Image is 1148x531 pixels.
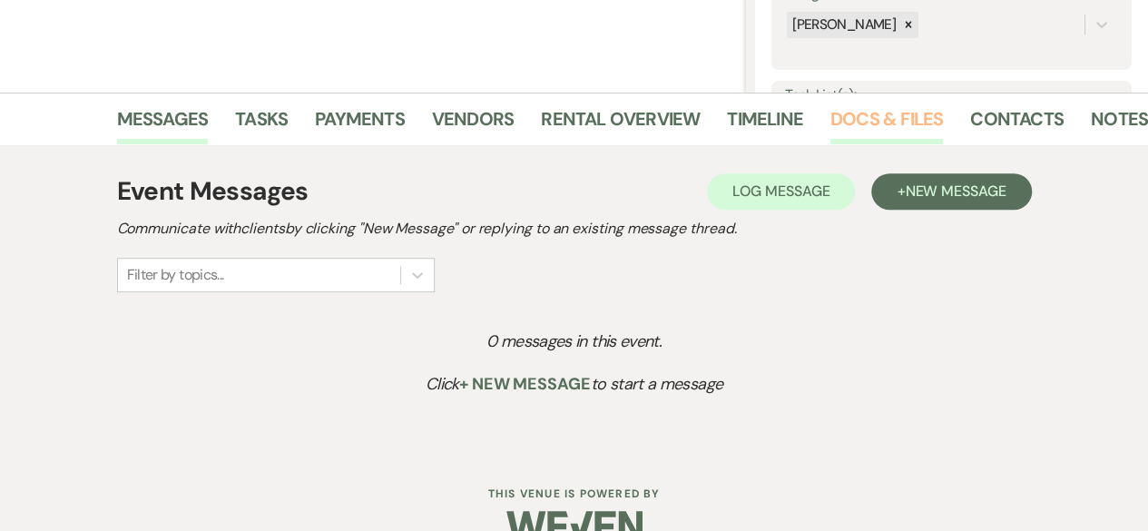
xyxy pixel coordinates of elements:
[1091,104,1148,144] a: Notes
[541,104,700,144] a: Rental Overview
[459,373,591,395] span: + New Message
[315,104,405,144] a: Payments
[153,329,995,355] p: 0 messages in this event.
[117,172,309,211] h1: Event Messages
[830,104,943,144] a: Docs & Files
[905,182,1006,201] span: New Message
[732,182,829,201] span: Log Message
[785,83,1118,109] label: Task List(s):
[117,104,209,144] a: Messages
[117,218,1032,240] h2: Communicate with clients by clicking "New Message" or replying to an existing message thread.
[871,173,1031,210] button: +New Message
[787,12,898,38] div: [PERSON_NAME]
[707,173,855,210] button: Log Message
[432,104,514,144] a: Vendors
[127,264,224,286] div: Filter by topics...
[235,104,288,144] a: Tasks
[970,104,1064,144] a: Contacts
[153,371,995,398] p: Click to start a message
[727,104,803,144] a: Timeline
